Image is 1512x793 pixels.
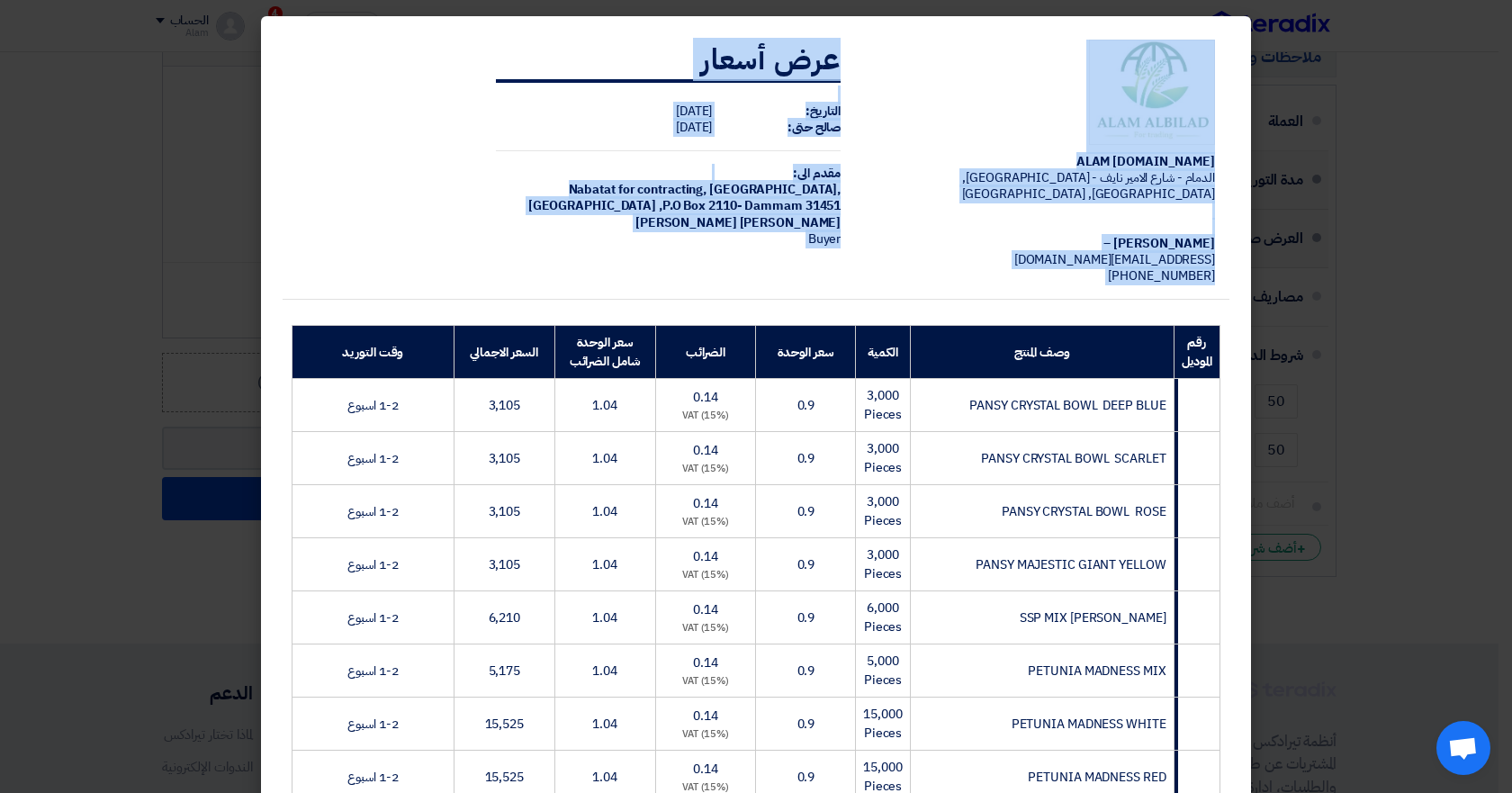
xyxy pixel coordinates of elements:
[1002,502,1166,521] span: PANSY CRYSTAL BOWL ROSE
[347,715,398,734] span: 1-2 اسبوع
[489,396,521,415] span: 3,105
[797,396,815,415] span: 0.9
[592,449,617,468] span: 1.04
[592,608,617,627] span: 1.04
[489,555,521,574] span: 3,105
[347,396,398,415] span: 1-2 اسبوع
[797,502,815,521] span: 0.9
[864,545,902,583] span: 3,000 Pieces
[1108,266,1215,285] span: [PHONE_NUMBER]
[454,326,554,379] th: السعر الاجمالي
[592,715,617,734] span: 1.04
[869,154,1215,170] div: ALAM [DOMAIN_NAME]
[663,727,749,743] div: (15%) VAT
[1020,608,1166,627] span: [PERSON_NAME] SSP MIX
[793,164,841,183] strong: مقدم الى:
[787,118,841,137] strong: صالح حتى:
[805,102,841,121] strong: التاريخ:
[864,599,902,636] span: 6,000 Pieces
[663,568,749,583] div: (15%) VAT
[663,409,749,424] div: (15%) VAT
[797,555,815,574] span: 0.9
[869,236,1215,252] div: [PERSON_NAME] –
[1089,40,1215,145] img: Company Logo
[347,555,398,574] span: 1-2 اسبوع
[663,674,749,689] div: (15%) VAT
[489,449,521,468] span: 3,105
[489,502,521,521] span: 3,105
[797,768,815,787] span: 0.9
[962,168,1215,203] span: الدمام - شارع الامير نايف - [GEOGRAPHIC_DATA], [GEOGRAPHIC_DATA], [GEOGRAPHIC_DATA]
[969,396,1165,415] span: PANSY CRYSTAL BOWL DEEP BLUE
[863,705,902,743] span: 15,000 Pieces
[693,388,718,407] span: 0.14
[347,608,398,627] span: 1-2 اسبوع
[592,555,617,574] span: 1.04
[864,386,902,424] span: 3,000 Pieces
[347,768,398,787] span: 1-2 اسبوع
[1014,250,1215,269] span: [EMAIL_ADDRESS][DOMAIN_NAME]
[485,768,524,787] span: 15,525
[1174,326,1219,379] th: رقم الموديل
[693,441,718,460] span: 0.14
[663,515,749,530] div: (15%) VAT
[292,326,454,379] th: وقت التوريد
[693,653,718,672] span: 0.14
[693,547,718,566] span: 0.14
[693,760,718,779] span: 0.14
[864,439,902,477] span: 3,000 Pieces
[1436,721,1490,775] div: Open chat
[701,38,841,81] strong: عرض أسعار
[756,326,856,379] th: سعر الوحدة
[864,492,902,530] span: 3,000 Pieces
[663,462,749,477] div: (15%) VAT
[635,213,841,232] span: [PERSON_NAME] [PERSON_NAME]
[1028,662,1165,680] span: PETUNIA MADNESS MIX
[347,502,398,521] span: 1-2 اسبوع
[1028,768,1165,787] span: PETUNIA MADNESS RED
[797,715,815,734] span: 0.9
[528,180,841,215] span: [GEOGRAPHIC_DATA], [GEOGRAPHIC_DATA] ,P.O Box 2110- Dammam 31451
[693,494,718,513] span: 0.14
[663,621,749,636] div: (15%) VAT
[569,180,707,199] span: Nabatat for contracting,
[808,230,841,248] span: Buyer
[592,662,617,680] span: 1.04
[554,326,655,379] th: سعر الوحدة شامل الضرائب
[864,652,902,689] span: 5,000 Pieces
[676,102,712,121] span: [DATE]
[910,326,1174,379] th: وصف المنتج
[797,608,815,627] span: 0.9
[489,608,521,627] span: 6,210
[693,600,718,619] span: 0.14
[693,707,718,725] span: 0.14
[856,326,910,379] th: الكمية
[655,326,756,379] th: الضرائب
[347,449,398,468] span: 1-2 اسبوع
[797,449,815,468] span: 0.9
[592,396,617,415] span: 1.04
[485,715,524,734] span: 15,525
[592,768,617,787] span: 1.04
[676,118,712,137] span: [DATE]
[981,449,1165,468] span: PANSY CRYSTAL BOWL SCARLET
[489,662,521,680] span: 5,175
[347,662,398,680] span: 1-2 اسبوع
[797,662,815,680] span: 0.9
[592,502,617,521] span: 1.04
[1012,715,1166,734] span: PETUNIA MADNESS WHITE
[976,555,1165,574] span: PANSY MAJESTIC GIANT YELLOW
